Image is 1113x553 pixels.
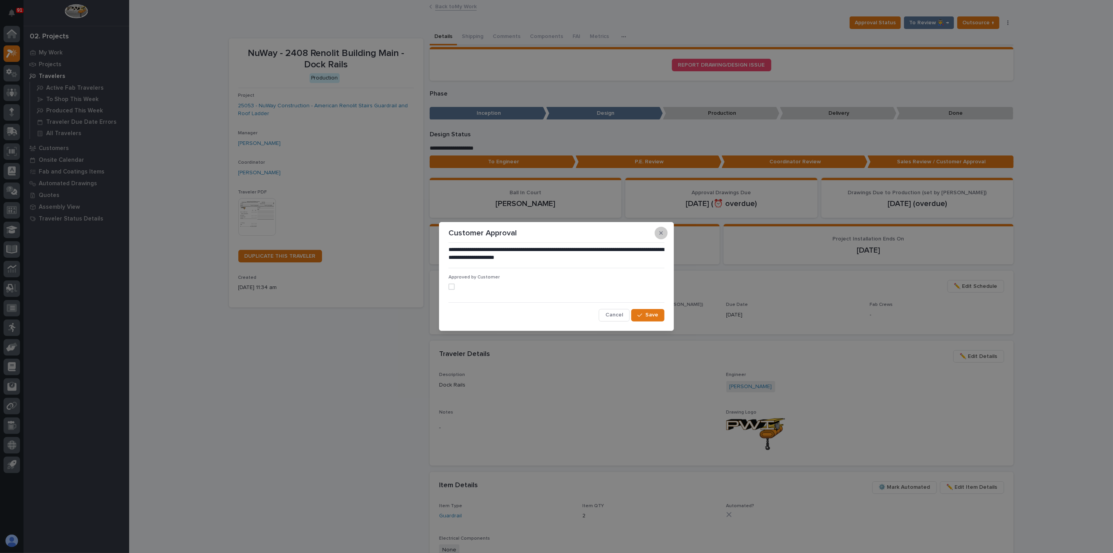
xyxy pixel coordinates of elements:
[448,228,517,238] p: Customer Approval
[599,309,630,322] button: Cancel
[448,275,500,280] span: Approved by Customer
[605,311,623,318] span: Cancel
[631,309,665,322] button: Save
[645,311,658,318] span: Save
